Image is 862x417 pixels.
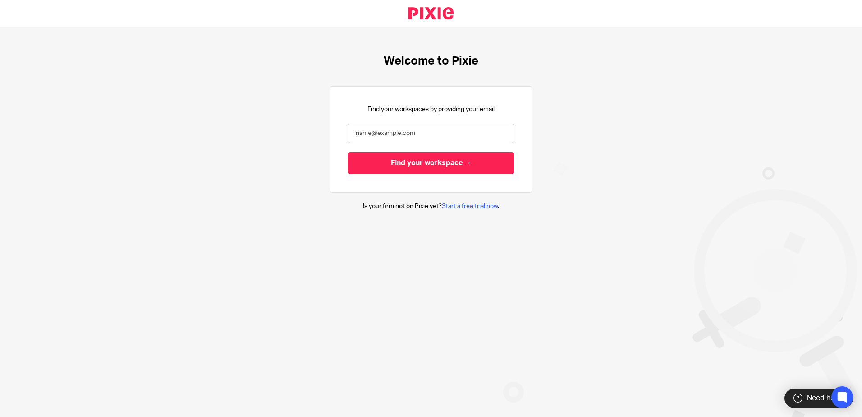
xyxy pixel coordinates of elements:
h1: Welcome to Pixie [384,54,478,68]
div: Need help? [784,389,853,408]
input: name@example.com [348,123,514,143]
a: Start a free trial now [442,203,498,209]
p: Is your firm not on Pixie yet? . [363,202,499,211]
p: Find your workspaces by providing your email [367,105,495,114]
input: Find your workspace → [348,152,514,174]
